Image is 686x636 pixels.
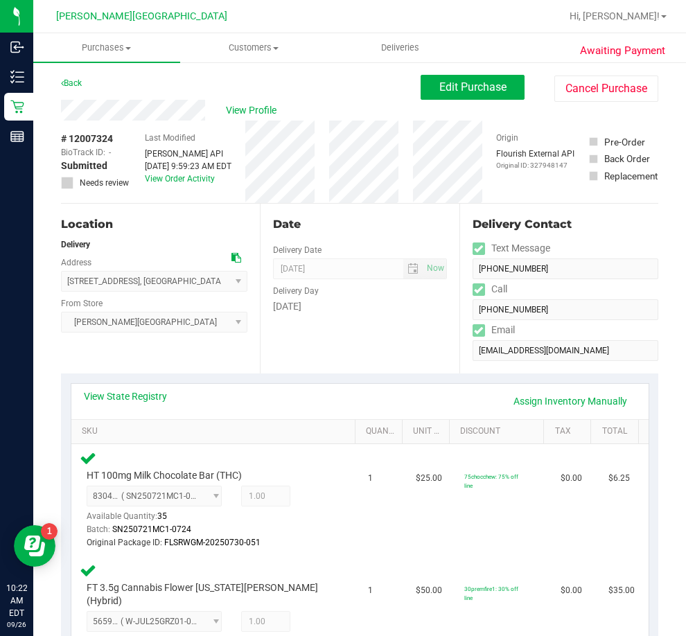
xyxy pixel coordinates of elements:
iframe: Resource center unread badge [41,523,58,540]
div: Copy address to clipboard [231,251,241,265]
label: Delivery Day [273,285,319,297]
inline-svg: Reports [10,130,24,143]
a: Total [602,426,633,437]
label: Call [473,279,507,299]
p: 09/26 [6,619,27,630]
div: Replacement [604,169,658,183]
span: FT 3.5g Cannabis Flower [US_STATE][PERSON_NAME] (Hybrid) [87,581,331,608]
span: 35 [157,511,167,521]
button: Edit Purchase [421,75,525,100]
label: Address [61,256,91,269]
div: Available Quantity: [87,506,229,533]
div: Delivery Contact [473,216,658,233]
span: $0.00 [561,472,582,485]
label: From Store [61,297,103,310]
button: Cancel Purchase [554,76,658,102]
iframe: Resource center [14,525,55,567]
span: 30premfire1: 30% off line [464,585,518,601]
a: Customers [180,33,327,62]
span: Customers [181,42,326,54]
div: [DATE] [273,299,446,314]
a: Unit Price [413,426,444,437]
inline-svg: Retail [10,100,24,114]
p: 10:22 AM EDT [6,582,27,619]
a: SKU [82,426,349,437]
span: BioTrack ID: [61,146,105,159]
label: Delivery Date [273,244,322,256]
div: Back Order [604,152,650,166]
span: Purchases [33,42,180,54]
span: $50.00 [416,584,442,597]
label: Text Message [473,238,550,258]
label: Origin [496,132,518,144]
div: Pre-Order [604,135,645,149]
span: HT 100mg Milk Chocolate Bar (THC) [87,469,242,482]
span: # 12007324 [61,132,113,146]
input: Format: (999) 999-9999 [473,258,658,279]
a: Tax [555,426,586,437]
span: SN250721MC1-0724 [112,524,191,534]
a: Assign Inventory Manually [504,389,636,413]
label: Email [473,320,515,340]
span: Original Package ID: [87,538,162,547]
p: Original ID: 327948147 [496,160,574,170]
a: Quantity [366,426,397,437]
span: - [109,146,111,159]
a: Discount [460,426,538,437]
span: 75chocchew: 75% off line [464,473,518,489]
span: 1 [368,584,373,597]
a: Deliveries [327,33,474,62]
input: Format: (999) 999-9999 [473,299,658,320]
span: Edit Purchase [439,80,507,94]
span: Submitted [61,159,107,173]
span: Awaiting Payment [580,43,665,59]
span: Batch: [87,524,110,534]
span: $35.00 [608,584,635,597]
a: Purchases [33,33,180,62]
a: View State Registry [84,389,167,403]
a: View Order Activity [145,174,215,184]
span: $6.25 [608,472,630,485]
div: [PERSON_NAME] API [145,148,231,160]
inline-svg: Inventory [10,70,24,84]
strong: Delivery [61,240,90,249]
span: Needs review [80,177,129,189]
div: Flourish External API [496,148,574,170]
span: View Profile [226,103,281,118]
span: Hi, [PERSON_NAME]! [570,10,660,21]
inline-svg: Inbound [10,40,24,54]
a: Back [61,78,82,88]
span: $0.00 [561,584,582,597]
span: FLSRWGM-20250730-051 [164,538,261,547]
label: Last Modified [145,132,195,144]
div: [DATE] 9:59:23 AM EDT [145,160,231,173]
span: Deliveries [362,42,438,54]
div: Date [273,216,446,233]
span: 1 [368,472,373,485]
div: Location [61,216,247,233]
span: $25.00 [416,472,442,485]
span: [PERSON_NAME][GEOGRAPHIC_DATA] [56,10,227,22]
